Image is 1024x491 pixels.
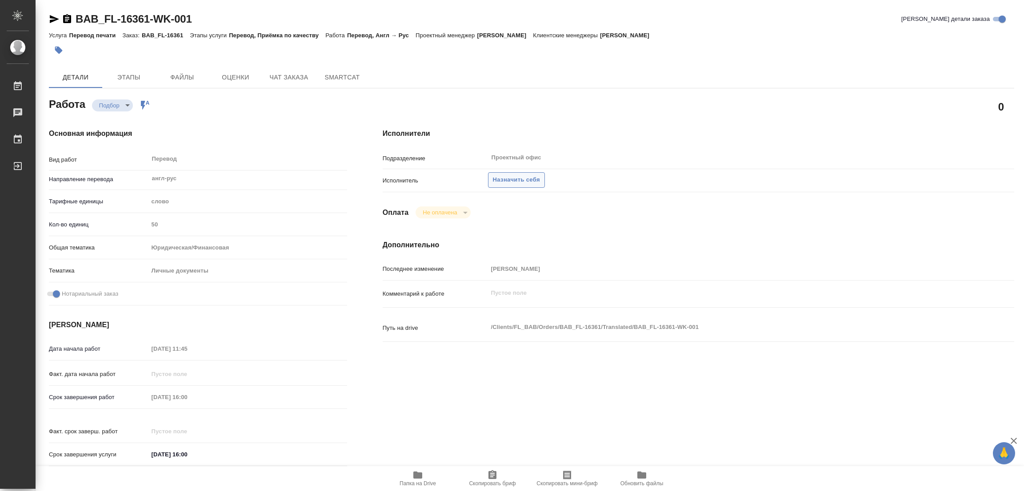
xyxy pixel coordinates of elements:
[54,72,97,83] span: Детали
[536,480,597,487] span: Скопировать мини-бриф
[49,95,85,111] h2: Работа
[604,466,679,491] button: Обновить файлы
[49,32,69,39] p: Услуга
[901,15,990,24] span: [PERSON_NAME] детали заказа
[383,324,488,333] p: Путь на drive
[383,289,488,298] p: Комментарий к работе
[416,206,470,218] div: Подбор
[383,128,1014,139] h4: Исполнители
[488,172,545,188] button: Назначить себя
[122,32,141,39] p: Заказ:
[92,99,133,111] div: Подбор
[49,393,148,402] p: Срок завершения работ
[488,262,962,275] input: Пустое поле
[62,289,118,298] span: Нотариальный заказ
[998,99,1004,114] h2: 0
[49,427,148,436] p: Факт. срок заверш. работ
[76,13,192,25] a: BAB_FL-16361-WK-001
[325,32,347,39] p: Работа
[383,207,409,218] h4: Оплата
[383,240,1014,250] h4: Дополнительно
[49,175,148,184] p: Направление перевода
[600,32,656,39] p: [PERSON_NAME]
[493,175,540,185] span: Назначить себя
[49,220,148,229] p: Кол-во единиц
[49,155,148,164] p: Вид работ
[161,72,204,83] span: Файлы
[148,218,347,231] input: Пустое поле
[49,14,60,24] button: Скопировать ссылку для ЯМессенджера
[148,425,226,438] input: Пустое поле
[108,72,150,83] span: Этапы
[49,128,347,139] h4: Основная информация
[148,263,347,278] div: Личные документы
[148,194,347,209] div: слово
[416,32,477,39] p: Проектный менеджер
[49,40,68,60] button: Добавить тэг
[620,480,664,487] span: Обновить файлы
[49,344,148,353] p: Дата начала работ
[49,320,347,330] h4: [PERSON_NAME]
[469,480,516,487] span: Скопировать бриф
[380,466,455,491] button: Папка на Drive
[477,32,533,39] p: [PERSON_NAME]
[49,243,148,252] p: Общая тематика
[148,240,347,255] div: Юридическая/Финансовая
[148,391,226,404] input: Пустое поле
[321,72,364,83] span: SmartCat
[996,444,1012,463] span: 🙏
[148,342,226,355] input: Пустое поле
[229,32,325,39] p: Перевод, Приёмка по качеству
[148,368,226,380] input: Пустое поле
[455,466,530,491] button: Скопировать бриф
[49,266,148,275] p: Тематика
[530,466,604,491] button: Скопировать мини-бриф
[420,209,460,216] button: Не оплачена
[148,448,226,461] input: ✎ Введи что-нибудь
[488,320,962,335] textarea: /Clients/FL_BAB/Orders/BAB_FL-16361/Translated/BAB_FL-16361-WK-001
[69,32,122,39] p: Перевод печати
[49,197,148,206] p: Тарифные единицы
[993,442,1015,464] button: 🙏
[214,72,257,83] span: Оценки
[383,265,488,273] p: Последнее изменение
[49,370,148,379] p: Факт. дата начала работ
[62,14,72,24] button: Скопировать ссылку
[533,32,600,39] p: Клиентские менеджеры
[383,176,488,185] p: Исполнитель
[383,154,488,163] p: Подразделение
[49,450,148,459] p: Срок завершения услуги
[347,32,416,39] p: Перевод, Англ → Рус
[190,32,229,39] p: Этапы услуги
[96,102,122,109] button: Подбор
[400,480,436,487] span: Папка на Drive
[268,72,310,83] span: Чат заказа
[142,32,190,39] p: BAB_FL-16361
